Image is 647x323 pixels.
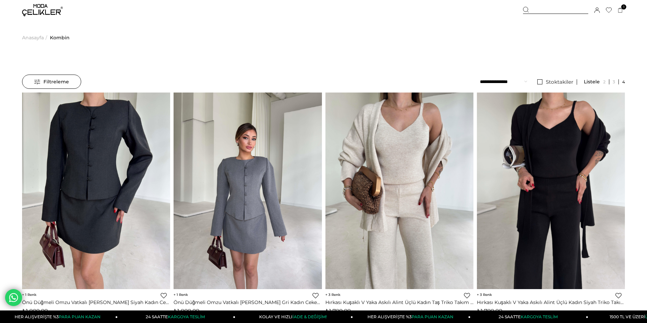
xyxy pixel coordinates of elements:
a: Favorilere Ekle [312,292,319,299]
a: Favorilere Ekle [464,292,470,299]
span: 1 [174,292,188,297]
a: Hırkası Kuşaklı V Yaka Askılı Alint Üçlü Kadın Taş Triko Takım 26K095 [325,299,473,305]
a: Önü Düğmeli Omzu Vatkalı [PERSON_NAME] Gri Kadın Ceket 26K107 [174,299,322,305]
a: Önü Düğmeli Omzu Vatkalı [PERSON_NAME] Siyah Kadın Ceket 26K107 [22,299,170,305]
span: 3 [477,292,492,297]
span: 1 [22,292,36,297]
span: ₺1.799,99 [477,308,502,315]
span: PARA PUAN KAZAN [412,314,453,319]
a: KOLAY VE HIZLIİADE & DEĞİŞİM! [235,310,353,323]
span: KARGOYA TESLİM [168,314,204,319]
span: 3 [325,292,340,297]
a: 1 [618,8,623,13]
img: logo [22,4,63,16]
a: Favorilere Ekle [161,292,167,299]
span: ₺1.899,99 [174,308,199,315]
img: Önü Düğmeli Omzu Vatkalı Alline Siyah Kadın Ceket 26K107 [22,92,170,289]
a: 24 SAATTEKARGOYA TESLİM [471,310,588,323]
span: ₺1.799,99 [325,308,351,315]
span: İADE & DEĞİŞİM! [292,314,326,319]
a: HER ALIŞVERİŞTE %3PARA PUAN KAZAN [353,310,470,323]
img: Hırkası Kuşaklı V Yaka Askılı Alint Üçlü Kadın Siyah Triko Takım 26K095 [477,92,625,289]
a: Stoktakiler [534,79,577,85]
a: Kombin [50,20,70,55]
a: Hırkası Kuşaklı V Yaka Askılı Alint Üçlü Kadın Siyah Triko Takım 26K095 [477,299,625,305]
span: 1 [621,4,626,9]
span: ₺1.899,99 [22,308,48,315]
span: Filtreleme [34,75,69,88]
img: Önü Düğmeli Omzu Vatkalı Alline Gri Kadın Ceket 26K107 [174,92,322,289]
a: 24 SAATTEKARGOYA TESLİM [118,310,235,323]
span: Stoktakiler [546,79,573,85]
a: Anasayfa [22,20,44,55]
li: > [22,20,49,55]
span: KARGOYA TESLİM [521,314,557,319]
a: Favorilere Ekle [615,292,622,299]
img: Hırkası Kuşaklı V Yaka Askılı Alint Üçlü Kadın Taş Triko Takım 26K095 [325,92,473,289]
span: PARA PUAN KAZAN [59,314,101,319]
